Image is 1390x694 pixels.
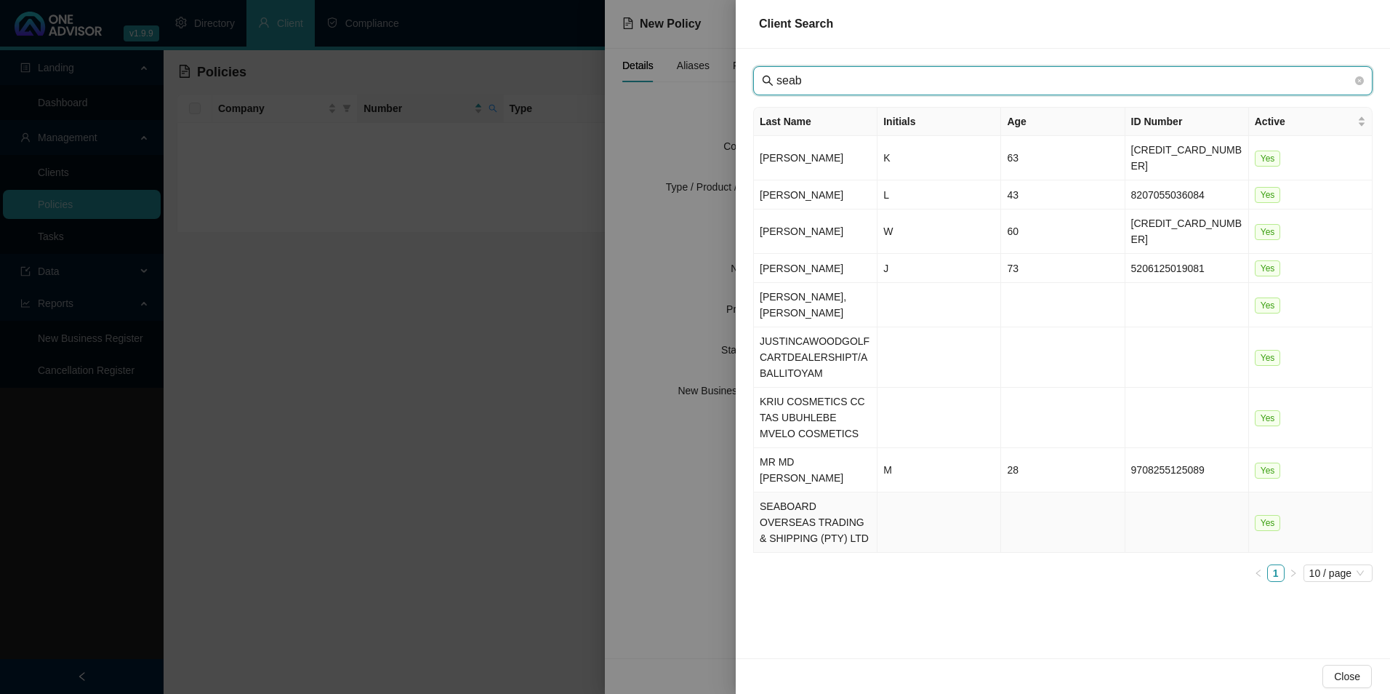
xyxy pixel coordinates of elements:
[1309,565,1367,581] span: 10 / page
[1355,74,1364,87] span: close-circle
[1125,210,1249,254] td: [CREDIT_CARD_NUMBER]
[1007,189,1019,201] span: 43
[877,108,1001,136] th: Initials
[1255,260,1281,276] span: Yes
[1125,136,1249,180] td: [CREDIT_CARD_NUMBER]
[754,136,877,180] td: [PERSON_NAME]
[1255,113,1354,129] span: Active
[1125,254,1249,283] td: 5206125019081
[1125,448,1249,492] td: 9708255125089
[1322,665,1372,688] button: Close
[776,72,1352,89] input: Last Name
[754,108,877,136] th: Last Name
[1355,76,1364,85] span: close-circle
[754,492,877,553] td: SEABOARD OVERSEAS TRADING & SHIPPING (PTY) LTD
[1267,565,1285,582] li: 1
[754,327,877,388] td: JUSTINCAWOODGOLFCARTDEALERSHIPT/ABALLITOYAM
[1250,565,1267,582] button: left
[1285,565,1302,582] li: Next Page
[1125,108,1249,136] th: ID Number
[754,210,877,254] td: [PERSON_NAME]
[877,254,1001,283] td: J
[877,136,1001,180] td: K
[1125,180,1249,210] td: 8207055036084
[877,180,1001,210] td: L
[759,17,833,30] span: Client Search
[1255,187,1281,203] span: Yes
[877,448,1001,492] td: M
[762,75,774,87] span: search
[1268,565,1284,581] a: 1
[1285,565,1302,582] button: right
[1007,263,1019,274] span: 73
[1007,152,1019,164] span: 63
[1255,463,1281,479] span: Yes
[1249,108,1373,136] th: Active
[1303,565,1373,582] div: Page Size
[1255,224,1281,240] span: Yes
[754,448,877,492] td: MR MD [PERSON_NAME]
[1334,669,1360,685] span: Close
[754,180,877,210] td: [PERSON_NAME]
[877,210,1001,254] td: W
[1255,151,1281,167] span: Yes
[1007,226,1019,237] span: 60
[754,283,877,327] td: [PERSON_NAME], [PERSON_NAME]
[1255,350,1281,366] span: Yes
[1254,569,1263,578] span: left
[1250,565,1267,582] li: Previous Page
[1007,464,1019,476] span: 28
[1255,515,1281,531] span: Yes
[754,254,877,283] td: [PERSON_NAME]
[1255,298,1281,314] span: Yes
[1289,569,1298,578] span: right
[1001,108,1125,136] th: Age
[754,388,877,448] td: KRIU COSMETICS CC TAS UBUHLEBE MVELO COSMETICS
[1255,410,1281,426] span: Yes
